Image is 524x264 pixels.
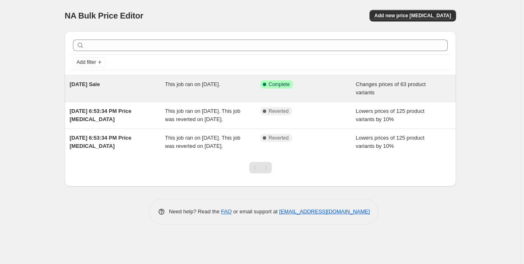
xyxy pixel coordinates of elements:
span: Changes prices of 63 product variants [356,81,426,96]
span: Reverted [269,108,289,114]
span: This job ran on [DATE]. This job was reverted on [DATE]. [165,135,241,149]
span: Add filter [77,59,96,65]
span: [DATE] 6:53:34 PM Price [MEDICAL_DATA] [70,135,131,149]
span: Need help? Read the [169,208,221,215]
a: [EMAIL_ADDRESS][DOMAIN_NAME] [279,208,370,215]
span: [DATE] Sale [70,81,100,87]
span: Reverted [269,135,289,141]
button: Add new price [MEDICAL_DATA] [370,10,456,21]
span: or email support at [232,208,279,215]
span: Lowers prices of 125 product variants by 10% [356,108,425,122]
span: This job ran on [DATE]. This job was reverted on [DATE]. [165,108,241,122]
span: NA Bulk Price Editor [65,11,143,20]
button: Add filter [73,57,106,67]
span: This job ran on [DATE]. [165,81,220,87]
nav: Pagination [249,162,272,173]
span: Add new price [MEDICAL_DATA] [374,12,451,19]
span: Lowers prices of 125 product variants by 10% [356,135,425,149]
a: FAQ [221,208,232,215]
span: Complete [269,81,290,88]
span: [DATE] 6:53:34 PM Price [MEDICAL_DATA] [70,108,131,122]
